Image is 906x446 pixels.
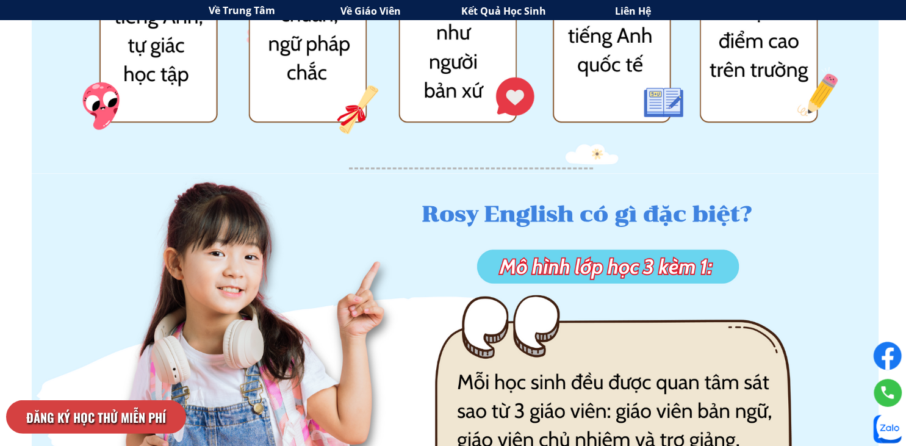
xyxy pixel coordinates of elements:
h3: Rosy English có gì đặc biệt? [422,198,758,232]
div: Đăng ký học thử thành công [78,43,249,53]
div: Vừa xong [78,63,108,74]
p: ĐĂNG KÝ HỌC THỬ MIỄN PHÍ [6,400,186,434]
h3: Kết Quả Học Sinh [461,4,622,20]
h3: Về Giáo Viên [340,4,470,20]
h3: Liên Hệ [615,4,726,20]
h3: Về Trung Tâm [209,3,336,19]
div: [PERSON_NAME] - 8 tuổi [78,53,249,63]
